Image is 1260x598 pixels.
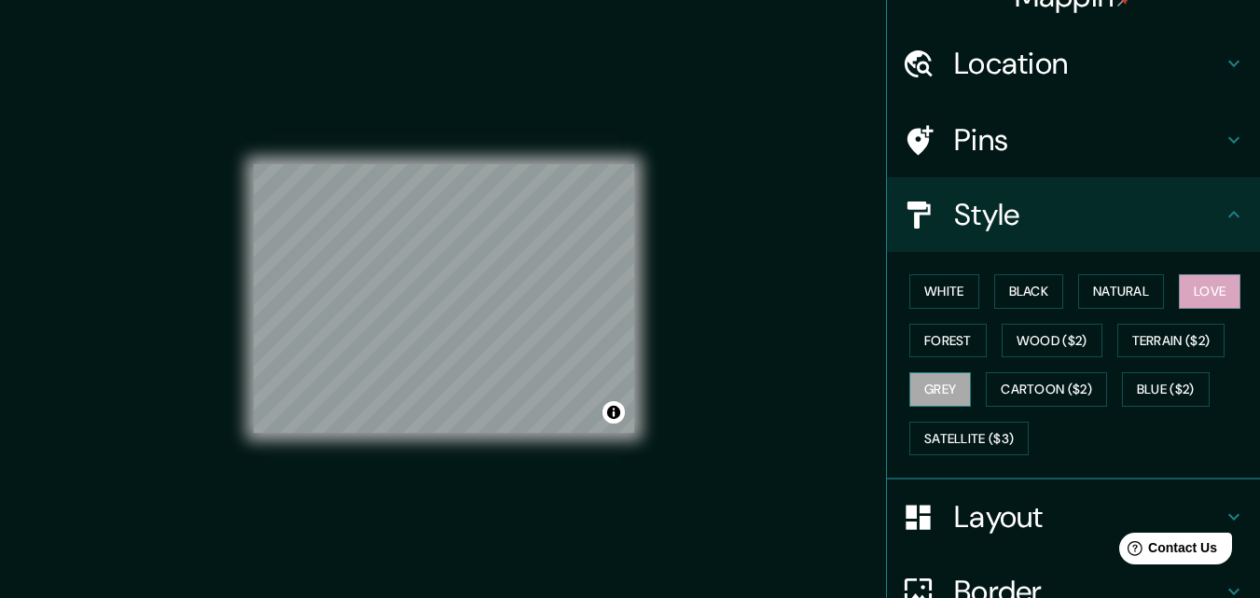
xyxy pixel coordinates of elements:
button: Cartoon ($2) [986,372,1107,407]
button: White [909,274,979,309]
div: Layout [887,480,1260,554]
div: Style [887,177,1260,252]
button: Satellite ($3) [909,422,1029,456]
button: Natural [1078,274,1164,309]
h4: Layout [954,498,1223,535]
button: Forest [909,324,987,358]
button: Love [1179,274,1240,309]
iframe: Help widget launcher [1094,525,1239,577]
h4: Location [954,45,1223,82]
button: Black [994,274,1064,309]
button: Blue ($2) [1122,372,1210,407]
button: Grey [909,372,971,407]
button: Toggle attribution [602,401,625,424]
canvas: Map [254,164,634,433]
button: Wood ($2) [1002,324,1102,358]
h4: Style [954,196,1223,233]
div: Location [887,26,1260,101]
h4: Pins [954,121,1223,159]
div: Pins [887,103,1260,177]
button: Terrain ($2) [1117,324,1225,358]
